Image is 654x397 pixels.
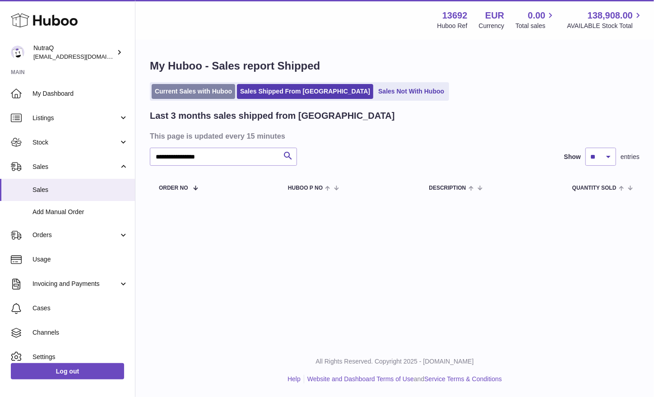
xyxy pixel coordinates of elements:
[567,9,643,30] a: 138,908.00 AVAILABLE Stock Total
[32,186,128,194] span: Sales
[150,131,637,141] h3: This page is updated every 15 minutes
[515,22,556,30] span: Total sales
[304,375,502,383] li: and
[150,110,395,122] h2: Last 3 months sales shipped from [GEOGRAPHIC_DATA]
[442,9,468,22] strong: 13692
[150,59,640,73] h1: My Huboo - Sales report Shipped
[528,9,546,22] span: 0.00
[375,84,447,99] a: Sales Not With Huboo
[32,255,128,264] span: Usage
[485,9,504,22] strong: EUR
[32,163,119,171] span: Sales
[159,185,188,191] span: Order No
[437,22,468,30] div: Huboo Ref
[32,280,119,288] span: Invoicing and Payments
[33,44,115,61] div: NutraQ
[32,353,128,361] span: Settings
[33,53,133,60] span: [EMAIL_ADDRESS][DOMAIN_NAME]
[479,22,505,30] div: Currency
[143,357,647,366] p: All Rights Reserved. Copyright 2025 - [DOMAIN_NAME]
[11,363,124,379] a: Log out
[288,185,323,191] span: Huboo P no
[424,375,502,383] a: Service Terms & Conditions
[588,9,633,22] span: 138,908.00
[32,114,119,122] span: Listings
[307,375,414,383] a: Website and Dashboard Terms of Use
[32,138,119,147] span: Stock
[237,84,373,99] a: Sales Shipped From [GEOGRAPHIC_DATA]
[572,185,617,191] span: Quantity Sold
[32,304,128,313] span: Cases
[564,153,581,161] label: Show
[288,375,301,383] a: Help
[152,84,235,99] a: Current Sales with Huboo
[11,46,24,59] img: log@nutraq.com
[621,153,640,161] span: entries
[515,9,556,30] a: 0.00 Total sales
[32,89,128,98] span: My Dashboard
[567,22,643,30] span: AVAILABLE Stock Total
[32,208,128,216] span: Add Manual Order
[32,328,128,337] span: Channels
[429,185,466,191] span: Description
[32,231,119,239] span: Orders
